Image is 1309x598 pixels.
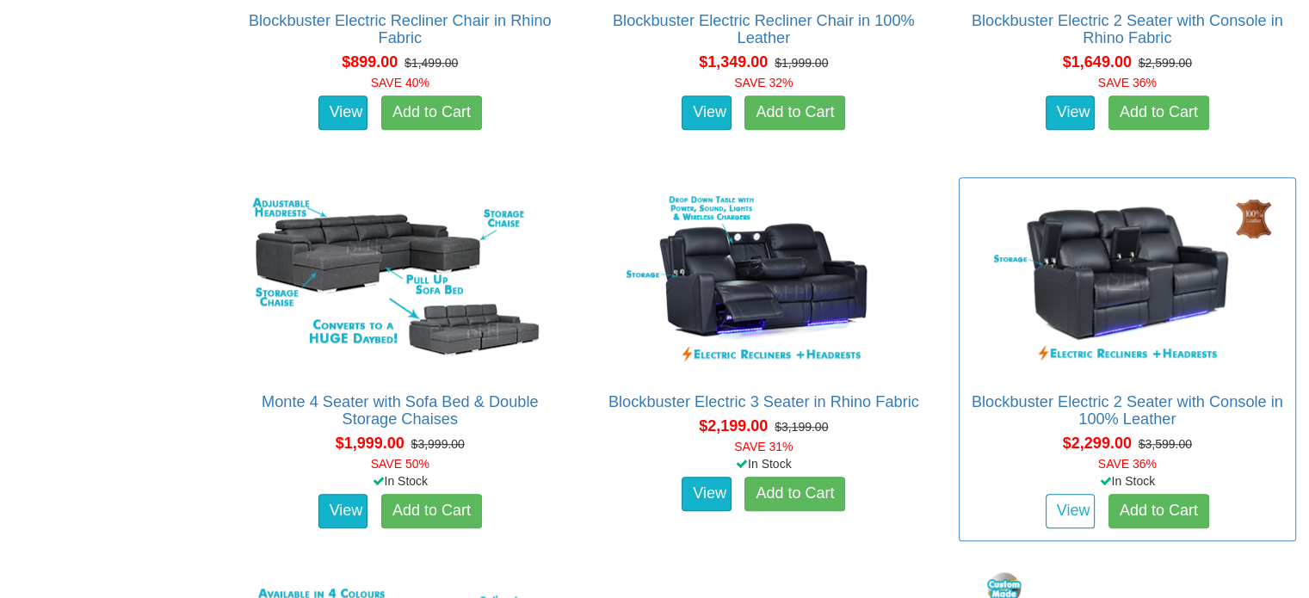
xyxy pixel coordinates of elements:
[682,477,732,511] a: View
[1046,494,1096,528] a: View
[1139,56,1192,70] del: $2,599.00
[613,12,915,46] a: Blockbuster Electric Recliner Chair in 100% Leather
[775,420,828,434] del: $3,199.00
[591,455,936,472] div: In Stock
[342,53,398,71] span: $899.00
[744,96,845,130] a: Add to Cart
[699,417,768,435] span: $2,199.00
[1063,53,1132,71] span: $1,649.00
[972,12,1283,46] a: Blockbuster Electric 2 Seater with Console in Rhino Fabric
[972,393,1283,428] a: Blockbuster Electric 2 Seater with Console in 100% Leather
[608,187,918,376] img: Blockbuster Electric 3 Seater in Rhino Fabric
[734,440,793,453] font: SAVE 31%
[336,435,404,452] span: $1,999.00
[955,472,1300,490] div: In Stock
[1046,96,1096,130] a: View
[1063,435,1132,452] span: $2,299.00
[744,477,845,511] a: Add to Cart
[1139,437,1192,451] del: $3,599.00
[404,56,458,70] del: $1,499.00
[381,96,482,130] a: Add to Cart
[1108,96,1209,130] a: Add to Cart
[371,457,429,471] font: SAVE 50%
[262,393,539,428] a: Monte 4 Seater with Sofa Bed & Double Storage Chaises
[734,76,793,89] font: SAVE 32%
[1098,76,1157,89] font: SAVE 36%
[228,472,573,490] div: In Stock
[318,494,368,528] a: View
[972,187,1282,376] img: Blockbuster Electric 2 Seater with Console in 100% Leather
[1098,457,1157,471] font: SAVE 36%
[245,187,555,376] img: Monte 4 Seater with Sofa Bed & Double Storage Chaises
[608,393,919,410] a: Blockbuster Electric 3 Seater in Rhino Fabric
[699,53,768,71] span: $1,349.00
[249,12,552,46] a: Blockbuster Electric Recliner Chair in Rhino Fabric
[411,437,465,451] del: $3,999.00
[318,96,368,130] a: View
[1108,494,1209,528] a: Add to Cart
[371,76,429,89] font: SAVE 40%
[682,96,732,130] a: View
[775,56,828,70] del: $1,999.00
[381,494,482,528] a: Add to Cart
